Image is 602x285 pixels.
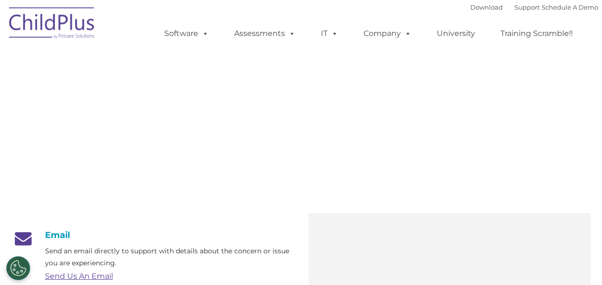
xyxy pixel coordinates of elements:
[470,3,503,11] a: Download
[225,24,305,43] a: Assessments
[311,24,348,43] a: IT
[11,230,294,240] h4: Email
[45,272,113,281] a: Send Us An Email
[470,3,598,11] font: |
[6,256,30,280] button: Cookies Settings
[427,24,485,43] a: University
[542,3,598,11] a: Schedule A Demo
[155,24,218,43] a: Software
[45,245,294,269] p: Send an email directly to support with details about the concern or issue you are experiencing.
[491,24,582,43] a: Training Scramble!!
[354,24,421,43] a: Company
[514,3,540,11] a: Support
[4,0,100,48] img: ChildPlus by Procare Solutions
